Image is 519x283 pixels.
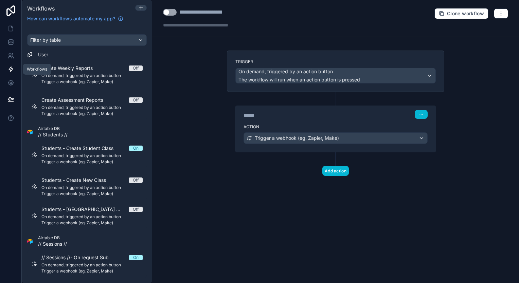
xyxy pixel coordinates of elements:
[255,135,339,141] span: Trigger a webhook (eg. Zapier, Make)
[235,68,436,83] button: On demand, triggered by an action buttonThe workflow will run when an action button is pressed
[322,166,349,176] button: Add action
[27,67,47,72] div: Workflows
[27,5,55,12] span: Workflows
[238,77,360,82] span: The workflow will run when an action button is pressed
[244,124,428,130] label: Action
[27,15,115,22] span: How can workflows automate my app?
[447,11,484,17] span: Clone workflow
[24,15,126,22] a: How can workflows automate my app?
[244,132,428,144] button: Trigger a webhook (eg. Zapier, Make)
[434,8,488,19] button: Clone workflow
[238,68,333,75] span: On demand, triggered by an action button
[235,59,436,64] label: Trigger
